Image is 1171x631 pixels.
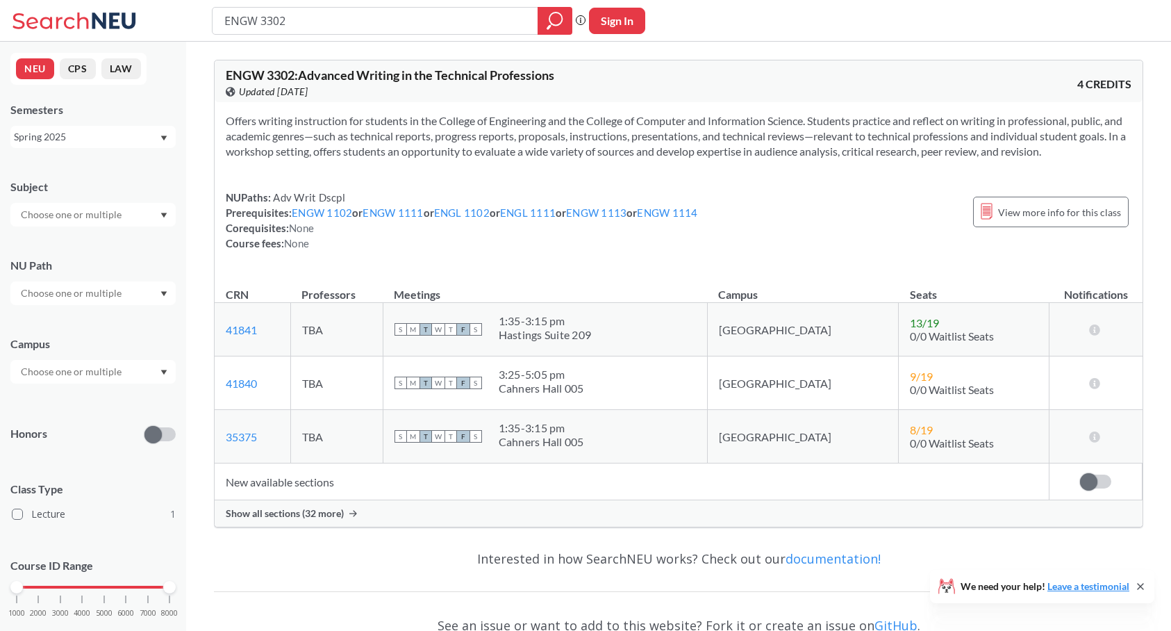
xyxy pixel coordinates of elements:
[395,430,407,443] span: S
[160,136,167,141] svg: Dropdown arrow
[434,206,490,219] a: ENGL 1102
[910,329,994,343] span: 0/0 Waitlist Seats
[910,383,994,396] span: 0/0 Waitlist Seats
[10,179,176,195] div: Subject
[395,377,407,389] span: S
[432,377,445,389] span: W
[226,430,257,443] a: 35375
[707,410,898,464] td: [GEOGRAPHIC_DATA]
[407,323,420,336] span: M
[101,58,141,79] button: LAW
[499,368,584,382] div: 3:25 - 5:05 pm
[910,423,933,436] span: 8 / 19
[998,204,1121,221] span: View more info for this class
[499,314,592,328] div: 1:35 - 3:15 pm
[289,222,314,234] span: None
[420,377,432,389] span: T
[407,430,420,443] span: M
[547,11,563,31] svg: magnifying glass
[226,377,257,390] a: 41840
[117,609,134,617] span: 6000
[432,323,445,336] span: W
[14,285,131,302] input: Choose one or multiple
[445,430,457,443] span: T
[499,328,592,342] div: Hastings Suite 209
[290,410,383,464] td: TBA
[457,430,470,443] span: F
[14,363,131,380] input: Choose one or multiple
[12,505,176,523] label: Lecture
[432,430,445,443] span: W
[637,206,697,219] a: ENGW 1114
[1049,273,1143,303] th: Notifications
[10,426,47,442] p: Honors
[420,323,432,336] span: T
[290,303,383,357] td: TBA
[707,303,898,357] td: [GEOGRAPHIC_DATA]
[226,67,554,83] span: ENGW 3302 : Advanced Writing in the Technical Professions
[10,360,176,384] div: Dropdown arrow
[52,609,69,617] span: 3000
[445,377,457,389] span: T
[290,357,383,410] td: TBA
[10,102,176,117] div: Semesters
[707,357,898,410] td: [GEOGRAPHIC_DATA]
[140,609,156,617] span: 7000
[910,436,994,450] span: 0/0 Waitlist Seats
[470,323,482,336] span: S
[14,206,131,223] input: Choose one or multiple
[1047,580,1129,592] a: Leave a testimonial
[499,421,584,435] div: 1:35 - 3:15 pm
[160,370,167,375] svg: Dropdown arrow
[499,382,584,395] div: Cahners Hall 005
[910,370,933,383] span: 9 / 19
[566,206,626,219] a: ENGW 1113
[10,203,176,227] div: Dropdown arrow
[74,609,90,617] span: 4000
[60,58,96,79] button: CPS
[239,84,308,99] span: Updated [DATE]
[226,507,344,520] span: Show all sections (32 more)
[226,287,249,302] div: CRN
[470,377,482,389] span: S
[499,435,584,449] div: Cahners Hall 005
[10,558,176,574] p: Course ID Range
[170,507,176,522] span: 1
[160,213,167,218] svg: Dropdown arrow
[226,323,257,336] a: 41841
[786,550,881,567] a: documentation!
[223,9,528,33] input: Class, professor, course number, "phrase"
[14,129,159,145] div: Spring 2025
[420,430,432,443] span: T
[470,430,482,443] span: S
[30,609,47,617] span: 2000
[271,191,345,204] span: Adv Writ Dscpl
[16,58,54,79] button: NEU
[899,273,1049,303] th: Seats
[363,206,423,219] a: ENGW 1111
[961,582,1129,591] span: We need your help!
[457,323,470,336] span: F
[284,237,309,249] span: None
[445,323,457,336] span: T
[383,273,707,303] th: Meetings
[292,206,352,219] a: ENGW 1102
[226,190,698,251] div: NUPaths: Prerequisites: or or or or or Corequisites: Course fees:
[215,464,1049,500] td: New available sections
[10,482,176,497] span: Class Type
[96,609,113,617] span: 5000
[395,323,407,336] span: S
[538,7,572,35] div: magnifying glass
[10,258,176,273] div: NU Path
[161,609,178,617] span: 8000
[589,8,645,34] button: Sign In
[10,126,176,148] div: Spring 2025Dropdown arrow
[910,316,939,329] span: 13 / 19
[10,281,176,305] div: Dropdown arrow
[160,291,167,297] svg: Dropdown arrow
[707,273,898,303] th: Campus
[457,377,470,389] span: F
[10,336,176,352] div: Campus
[8,609,25,617] span: 1000
[500,206,556,219] a: ENGL 1111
